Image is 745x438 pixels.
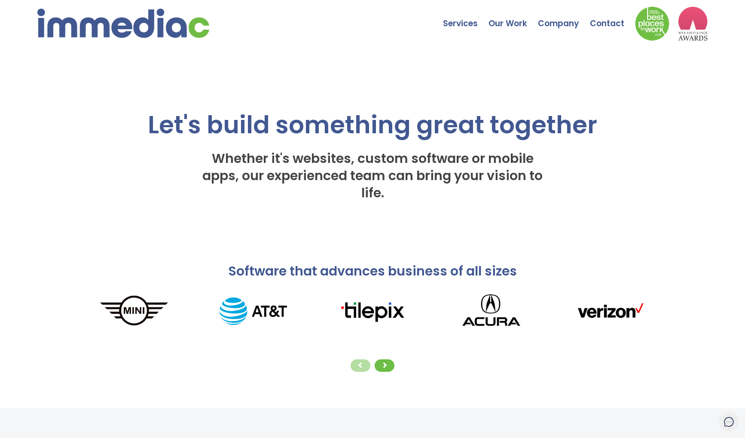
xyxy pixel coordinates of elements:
a: Services [443,2,489,32]
a: Our Work [489,2,538,32]
img: logo2_wea_nobg.webp [678,6,708,41]
img: immediac [37,9,209,38]
img: AT%26T_logo.png [194,297,313,325]
span: Whether it's websites, custom software or mobile apps, our experienced team can bring your vision... [202,149,543,202]
img: Acura_logo.png [432,288,551,334]
a: Contact [590,2,635,32]
img: tilepixLogo.png [313,299,432,323]
img: verizonLogo.png [551,299,670,323]
span: Let's build something great together [148,108,597,142]
img: Down [635,6,669,41]
a: Company [538,2,590,32]
span: Software that advances business of all sizes [228,262,517,280]
img: MINI_logo.png [74,294,193,328]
